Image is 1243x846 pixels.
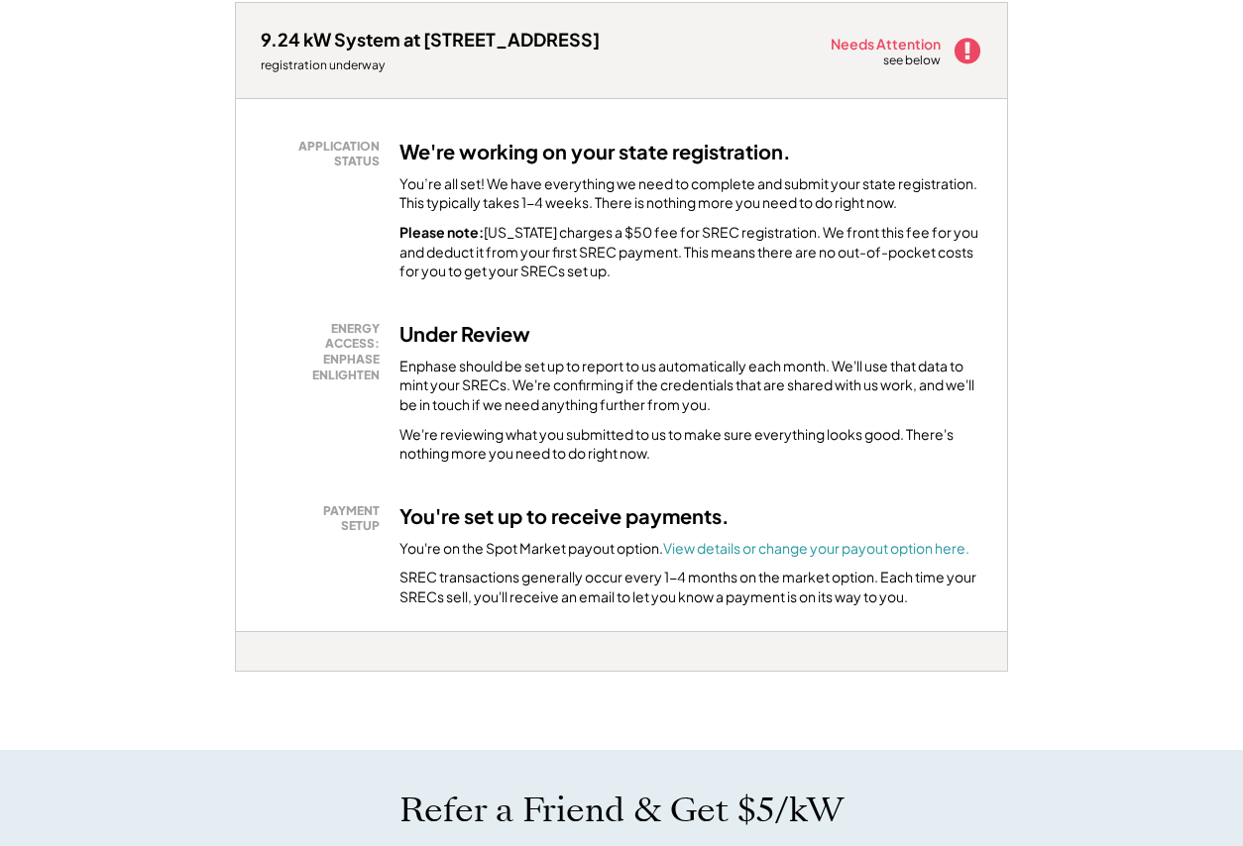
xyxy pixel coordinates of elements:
strong: Please note: [399,223,484,241]
div: SREC transactions generally occur every 1-4 months on the market option. Each time your SRECs sel... [399,568,982,606]
div: APPLICATION STATUS [271,139,380,169]
div: see below [883,53,943,69]
h3: You're set up to receive payments. [399,503,730,529]
h3: Under Review [399,321,530,347]
div: registration underway [261,57,600,73]
h3: We're working on your state registration. [399,139,791,164]
div: ENERGY ACCESS: ENPHASE ENLIGHTEN [271,321,380,382]
div: Needs Attention [831,37,943,51]
h1: Refer a Friend & Get $5/kW [399,790,844,831]
a: View details or change your payout option here. [663,539,969,557]
div: nfjfjibq - MD 1.5x (BT) [235,672,291,680]
div: PAYMENT SETUP [271,503,380,534]
div: You’re all set! We have everything we need to complete and submit your state registration. This t... [399,174,982,213]
div: You're on the Spot Market payout option. [399,539,969,559]
div: We're reviewing what you submitted to us to make sure everything looks good. There's nothing more... [399,425,982,464]
div: Enphase should be set up to report to us automatically each month. We'll use that data to mint yo... [399,357,982,415]
div: 9.24 kW System at [STREET_ADDRESS] [261,28,600,51]
div: [US_STATE] charges a $50 fee for SREC registration. We front this fee for you and deduct it from ... [399,223,982,281]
